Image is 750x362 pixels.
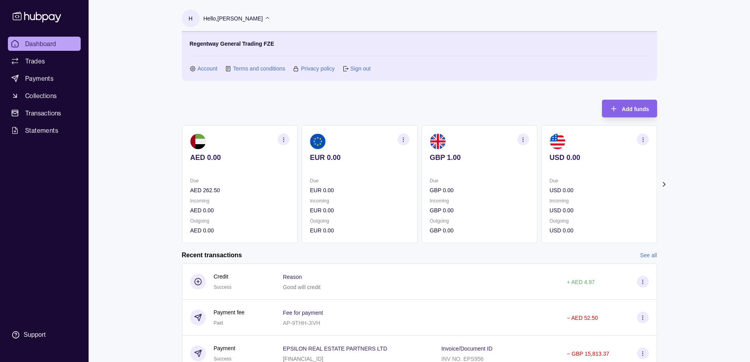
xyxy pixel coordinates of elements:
[283,356,323,362] p: [FINANCIAL_ID]
[190,186,289,195] p: AED 262.50
[310,206,409,215] p: EUR 0.00
[441,356,483,362] p: INV NO. EPS956
[310,197,409,205] p: Incoming
[8,54,81,68] a: Trades
[283,284,320,290] p: Good will credit
[8,37,81,51] a: Dashboard
[190,217,289,225] p: Outgoing
[350,64,370,73] a: Sign out
[204,14,263,23] p: Hello, [PERSON_NAME]
[283,320,320,326] p: AP-9THH-JIVH
[441,345,493,352] p: Invoice/Document ID
[430,134,445,149] img: gb
[214,356,231,362] span: Success
[190,39,274,48] p: Regentway General Trading FZE
[310,217,409,225] p: Outgoing
[549,186,648,195] p: USD 0.00
[430,206,529,215] p: GBP 0.00
[190,197,289,205] p: Incoming
[214,272,231,281] p: Credit
[567,351,609,357] p: − GBP 15,813.37
[190,226,289,235] p: AED 0.00
[189,14,193,23] p: H
[549,226,648,235] p: USD 0.00
[283,274,302,280] p: Reason
[549,176,648,185] p: Due
[310,176,409,185] p: Due
[214,308,245,317] p: Payment fee
[214,344,235,353] p: Payment
[8,106,81,120] a: Transactions
[310,226,409,235] p: EUR 0.00
[25,126,58,135] span: Statements
[549,197,648,205] p: Incoming
[25,39,56,48] span: Dashboard
[549,153,648,162] p: USD 0.00
[430,186,529,195] p: GBP 0.00
[640,251,657,260] a: See all
[25,56,45,66] span: Trades
[182,251,242,260] h2: Recent transactions
[622,106,649,112] span: Add funds
[283,345,387,352] p: EPSILON REAL ESTATE PARTNERS LTD
[190,134,206,149] img: ae
[8,71,81,85] a: Payments
[25,74,54,83] span: Payments
[549,134,565,149] img: us
[214,320,223,326] span: Paid
[24,330,46,339] div: Support
[567,279,595,285] p: + AED 4.97
[8,123,81,137] a: Statements
[8,327,81,343] a: Support
[430,176,529,185] p: Due
[190,206,289,215] p: AED 0.00
[549,217,648,225] p: Outgoing
[283,310,323,316] p: Fee for payment
[549,206,648,215] p: USD 0.00
[567,315,598,321] p: − AED 52.50
[190,153,289,162] p: AED 0.00
[430,153,529,162] p: GBP 1.00
[310,134,326,149] img: eu
[430,226,529,235] p: GBP 0.00
[214,284,231,290] span: Success
[310,153,409,162] p: EUR 0.00
[430,197,529,205] p: Incoming
[310,186,409,195] p: EUR 0.00
[190,176,289,185] p: Due
[602,100,657,117] button: Add funds
[198,64,218,73] a: Account
[233,64,285,73] a: Terms and conditions
[25,108,61,118] span: Transactions
[301,64,335,73] a: Privacy policy
[25,91,57,100] span: Collections
[8,89,81,103] a: Collections
[430,217,529,225] p: Outgoing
